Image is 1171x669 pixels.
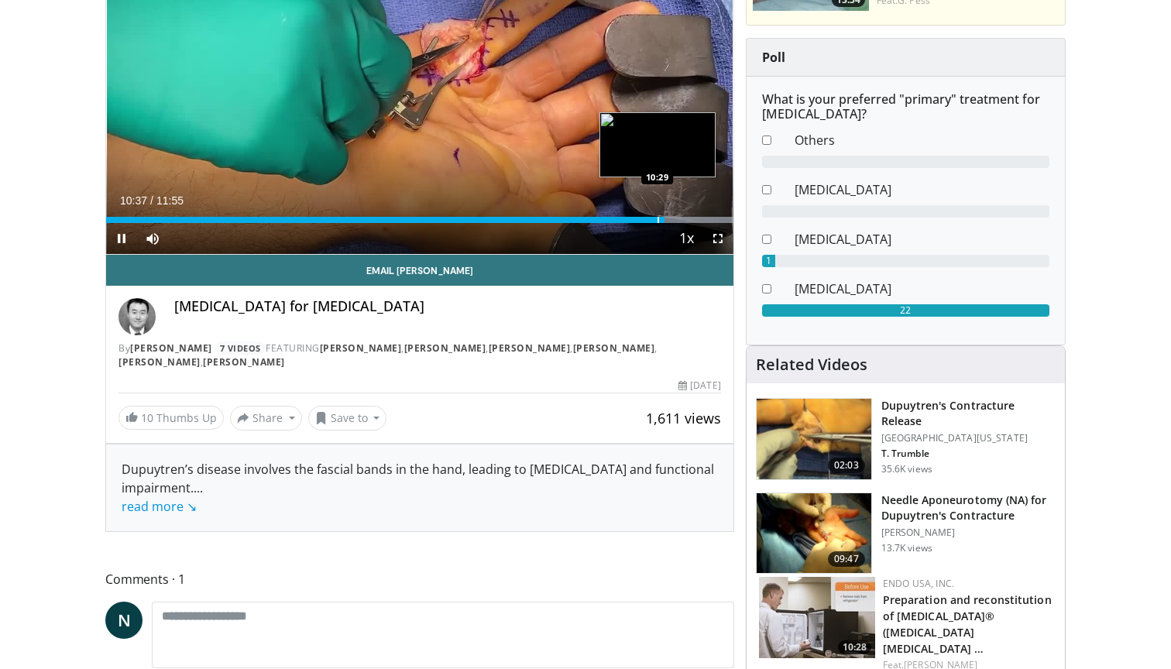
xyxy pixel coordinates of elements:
p: [PERSON_NAME] [881,527,1056,539]
a: Email [PERSON_NAME] [106,255,733,286]
dd: [MEDICAL_DATA] [783,280,1061,298]
button: Mute [137,223,168,254]
span: / [150,194,153,207]
img: image.jpeg [599,112,716,177]
a: 10 Thumbs Up [118,406,224,430]
div: Dupuytren’s disease involves the fascial bands in the hand, leading to [MEDICAL_DATA] and functio... [122,460,718,516]
div: Progress Bar [106,217,733,223]
img: atik_3.png.150x105_q85_crop-smart_upscale.jpg [757,493,871,574]
a: 02:03 Dupuytren's Contracture Release [GEOGRAPHIC_DATA][US_STATE] T. Trumble 35.6K views [756,398,1056,480]
a: 10:28 [759,577,875,658]
div: 1 [762,255,775,267]
div: 22 [762,304,1049,317]
button: Share [230,406,302,431]
strong: Poll [762,49,785,66]
a: [PERSON_NAME] [203,355,285,369]
a: [PERSON_NAME] [404,341,486,355]
a: read more ↘ [122,498,197,515]
button: Fullscreen [702,223,733,254]
a: [PERSON_NAME] [130,341,212,355]
h6: What is your preferred "primary" treatment for [MEDICAL_DATA]? [762,92,1049,122]
a: N [105,602,143,639]
span: 02:03 [828,458,865,473]
span: 10:37 [120,194,147,207]
span: 1,611 views [646,409,721,427]
dd: [MEDICAL_DATA] [783,230,1061,249]
button: Playback Rate [671,223,702,254]
span: ... [122,479,203,515]
p: 13.7K views [881,542,932,554]
span: 11:55 [156,194,184,207]
img: ab89541e-13d0-49f0-812b-38e61ef681fd.150x105_q85_crop-smart_upscale.jpg [759,577,875,658]
dd: [MEDICAL_DATA] [783,180,1061,199]
dd: Others [783,131,1061,149]
button: Save to [308,406,387,431]
div: [DATE] [678,379,720,393]
div: By FEATURING , , , , , [118,341,721,369]
p: T. Trumble [881,448,1056,460]
a: Endo USA, Inc. [883,577,954,590]
span: Comments 1 [105,569,734,589]
img: Avatar [118,298,156,335]
a: Preparation and reconstitution of [MEDICAL_DATA]® ([MEDICAL_DATA] [MEDICAL_DATA] … [883,592,1052,656]
button: Pause [106,223,137,254]
img: 38790_0000_3.png.150x105_q85_crop-smart_upscale.jpg [757,399,871,479]
a: [PERSON_NAME] [573,341,655,355]
h3: Needle Aponeurotomy (NA) for Dupuytren's Contracture [881,492,1056,523]
a: [PERSON_NAME] [118,355,201,369]
span: 10 [141,410,153,425]
p: [GEOGRAPHIC_DATA][US_STATE] [881,432,1056,444]
span: 10:28 [838,640,871,654]
a: [PERSON_NAME] [489,341,571,355]
p: 35.6K views [881,463,932,475]
a: 09:47 Needle Aponeurotomy (NA) for Dupuytren's Contracture [PERSON_NAME] 13.7K views [756,492,1056,575]
span: 09:47 [828,551,865,567]
h3: Dupuytren's Contracture Release [881,398,1056,429]
a: [PERSON_NAME] [320,341,402,355]
a: 7 Videos [215,341,266,355]
h4: Related Videos [756,355,867,374]
h4: [MEDICAL_DATA] for [MEDICAL_DATA] [174,298,721,315]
